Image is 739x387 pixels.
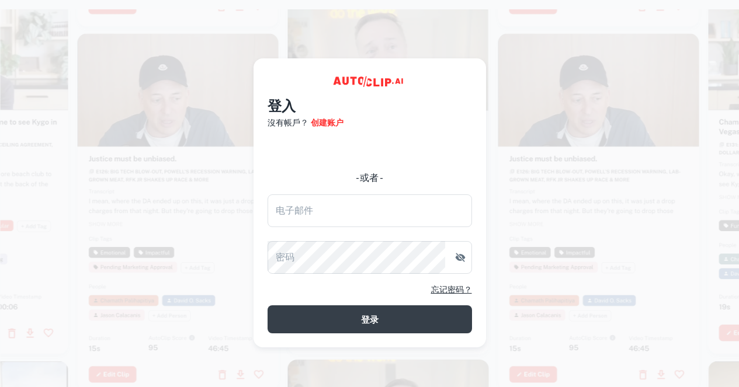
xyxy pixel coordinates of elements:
[262,137,478,163] iframe: “使用Google账号登录”按钮
[311,116,344,129] a: 创建账户
[268,97,296,114] font: 登入
[431,283,472,296] a: 忘记密码？
[356,172,383,183] font: - 或者 -
[361,315,379,325] font: 登录
[311,118,344,127] font: 创建账户
[431,285,472,294] font: 忘记密码？
[268,305,472,333] button: 登录
[268,118,308,127] font: 沒有帳戶？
